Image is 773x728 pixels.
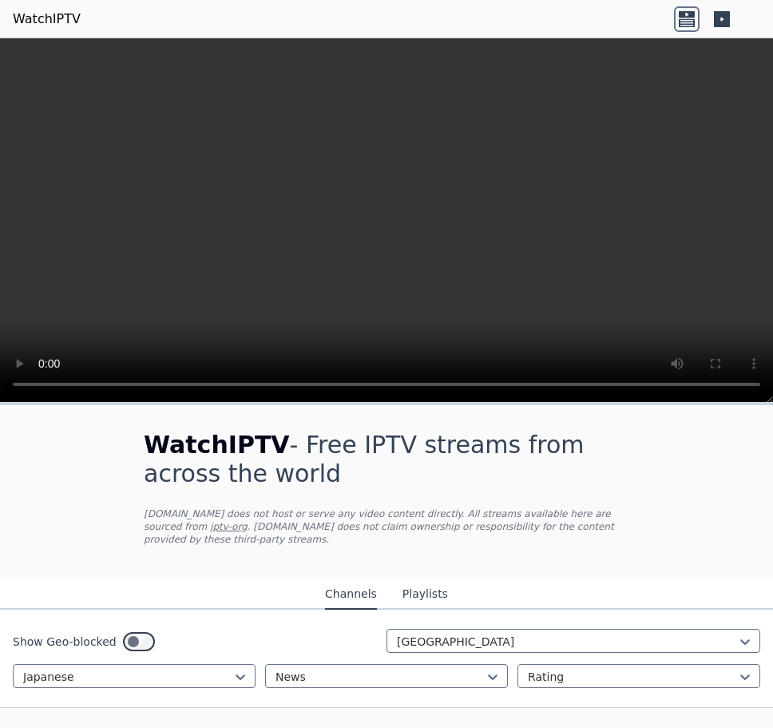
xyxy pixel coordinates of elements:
[325,579,377,610] button: Channels
[144,507,629,546] p: [DOMAIN_NAME] does not host or serve any video content directly. All streams available here are s...
[210,521,248,532] a: iptv-org
[402,579,448,610] button: Playlists
[144,431,629,488] h1: - Free IPTV streams from across the world
[144,431,290,459] span: WatchIPTV
[13,634,117,650] label: Show Geo-blocked
[13,10,81,29] a: WatchIPTV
